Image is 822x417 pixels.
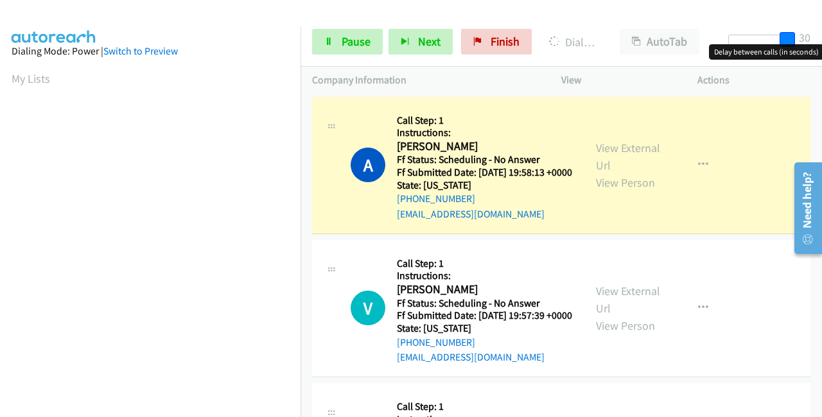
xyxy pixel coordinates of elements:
[397,257,572,270] h5: Call Step: 1
[397,297,572,310] h5: Ff Status: Scheduling - No Answer
[596,318,655,333] a: View Person
[397,192,475,205] a: [PHONE_NUMBER]
[549,33,597,51] p: Dialing [PERSON_NAME]
[799,29,810,46] div: 30
[697,72,810,88] p: Actions
[596,175,655,190] a: View Person
[461,29,532,55] a: Finish
[351,148,385,182] h1: A
[351,291,385,325] h1: V
[785,157,822,259] iframe: Resource Center
[397,336,475,348] a: [PHONE_NUMBER]
[397,282,568,297] h2: [PERSON_NAME]
[397,322,572,335] h5: State: [US_STATE]
[312,72,538,88] p: Company Information
[342,34,371,49] span: Pause
[397,153,572,166] h5: Ff Status: Scheduling - No Answer
[397,309,572,322] h5: Ff Submitted Date: [DATE] 19:57:39 +0000
[397,179,572,192] h5: State: [US_STATE]
[397,269,572,282] h5: Instructions:
[389,29,453,55] button: Next
[397,126,572,139] h5: Instructions:
[596,140,660,173] a: View External Url
[491,34,520,49] span: Finish
[418,34,441,49] span: Next
[397,351,545,363] a: [EMAIL_ADDRESS][DOMAIN_NAME]
[397,166,572,179] h5: Ff Submitted Date: [DATE] 19:58:13 +0000
[312,29,383,55] a: Pause
[397,208,545,220] a: [EMAIL_ADDRESS][DOMAIN_NAME]
[397,139,568,154] h2: [PERSON_NAME]
[596,284,660,316] a: View External Url
[620,29,699,55] button: AutoTab
[397,114,572,127] h5: Call Step: 1
[351,291,385,325] div: The call is yet to be attempted
[397,400,572,413] h5: Call Step: 1
[561,72,674,88] p: View
[103,45,178,57] a: Switch to Preview
[12,44,289,59] div: Dialing Mode: Power |
[12,71,50,86] a: My Lists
